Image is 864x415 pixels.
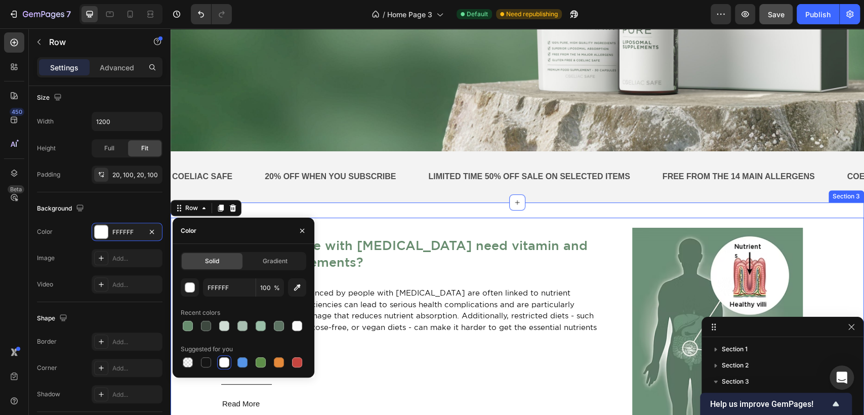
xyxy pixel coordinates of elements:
[768,10,785,19] span: Save
[37,144,56,153] div: Height
[191,4,232,24] div: Undo/Redo
[100,62,134,73] p: Advanced
[112,364,160,373] div: Add...
[37,254,55,263] div: Image
[37,91,64,105] div: Size
[37,312,69,325] div: Shape
[830,365,854,390] div: Open Intercom Messenger
[492,141,644,156] p: FREE FROM THE 14 MAIN ALLERGENS
[13,175,29,184] div: Row
[258,141,459,156] p: LIMITED TIME 50% OFF SALE ON SELECTED ITEMS
[387,9,432,20] span: Home Page 3
[37,390,60,399] div: Shadow
[112,338,160,347] div: Add...
[205,257,219,266] span: Solid
[37,363,57,372] div: Corner
[37,337,57,346] div: Border
[181,226,196,235] div: Color
[805,9,831,20] div: Publish
[8,185,24,193] div: Beta
[141,144,148,153] span: Fit
[52,260,426,314] span: Many symptoms experienced by people with [MEDICAL_DATA] are often linked to nutrient deficiencies...
[4,4,75,24] button: 7
[10,108,24,116] div: 450
[467,10,488,19] span: Default
[37,170,60,179] div: Padding
[52,209,434,242] p: Why do people with [MEDICAL_DATA] need vitamin and mineral supplements?
[759,4,793,24] button: Save
[112,171,160,180] div: 20, 100, 20, 100
[181,308,220,317] div: Recent colors
[383,9,385,20] span: /
[51,369,435,383] div: Read More
[710,398,842,410] button: Show survey - Help us improve GemPages!
[451,199,643,391] img: Alt image
[37,117,54,126] div: Width
[92,112,162,131] input: Auto
[112,228,142,237] div: FFFFFF
[263,257,287,266] span: Gradient
[797,4,839,24] button: Publish
[181,345,233,354] div: Suggested for you
[722,344,748,354] span: Section 1
[710,399,830,409] span: Help us improve GemPages!
[722,360,749,370] span: Section 2
[50,62,78,73] p: Settings
[104,144,114,153] span: Full
[49,36,135,48] p: Row
[676,141,736,156] p: COELIAC SAFE
[274,283,280,293] span: %
[66,8,71,20] p: 7
[37,280,53,289] div: Video
[722,377,749,387] span: Section 3
[37,202,86,216] div: Background
[112,280,160,289] div: Add...
[660,163,691,173] div: Section 3
[112,254,160,263] div: Add...
[112,390,160,399] div: Add...
[171,28,864,415] iframe: Design area
[203,278,256,297] input: Eg: FFFFFF
[506,10,558,19] span: Need republishing
[37,227,53,236] div: Color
